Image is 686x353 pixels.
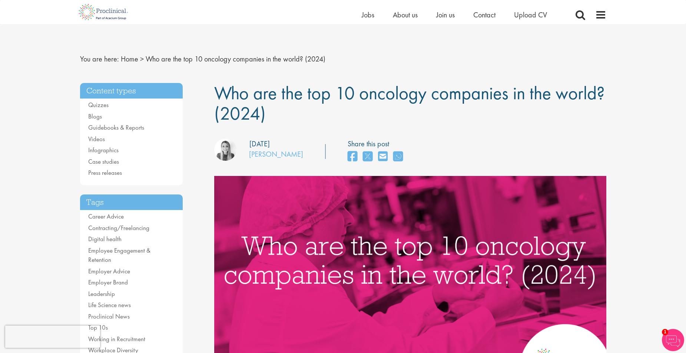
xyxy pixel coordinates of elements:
a: Guidebooks & Reports [88,123,144,131]
span: You are here: [80,54,119,64]
img: Hannah Burke [214,139,236,161]
a: Case studies [88,157,119,166]
a: share on facebook [348,149,357,165]
a: Infographics [88,146,119,154]
a: Employer Brand [88,278,128,286]
div: [DATE] [249,139,270,149]
a: Leadership [88,290,115,298]
a: [PERSON_NAME] [249,149,303,159]
a: Employer Advice [88,267,130,275]
img: Chatbot [662,329,684,351]
a: Employee Engagement & Retention [88,246,150,264]
a: Videos [88,135,105,143]
a: Life Science news [88,301,131,309]
span: 1 [662,329,668,335]
a: Contact [473,10,496,20]
a: share on email [378,149,388,165]
h3: Content types [80,83,183,99]
a: Quizzes [88,101,109,109]
a: breadcrumb link [121,54,138,64]
a: Join us [436,10,455,20]
a: Career Advice [88,212,124,220]
a: Press releases [88,169,122,177]
a: Jobs [362,10,374,20]
a: Upload CV [514,10,547,20]
label: Share this post [348,139,407,149]
a: share on whats app [393,149,403,165]
iframe: reCAPTCHA [5,326,100,348]
a: Contracting/Freelancing [88,224,149,232]
a: Digital health [88,235,122,243]
a: Working in Recruitment [88,335,145,343]
span: Who are the top 10 oncology companies in the world? (2024) [146,54,325,64]
a: share on twitter [363,149,372,165]
a: About us [393,10,418,20]
span: > [140,54,144,64]
a: Blogs [88,112,102,120]
span: Who are the top 10 oncology companies in the world? (2024) [214,81,605,125]
a: Proclinical News [88,312,130,320]
a: Top 10s [88,323,108,332]
h3: Tags [80,194,183,210]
